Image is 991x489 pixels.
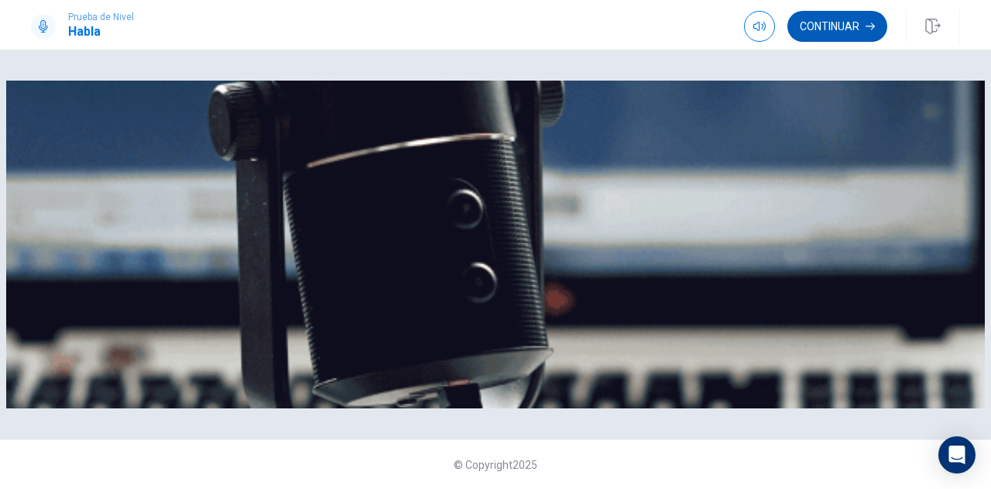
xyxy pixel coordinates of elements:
span: © Copyright 2025 [454,459,537,471]
button: Continuar [787,11,887,42]
h1: Habla [68,22,134,41]
span: Prueba de Nivel [68,12,134,22]
div: Open Intercom Messenger [938,436,976,474]
img: speaking intro [6,81,985,408]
